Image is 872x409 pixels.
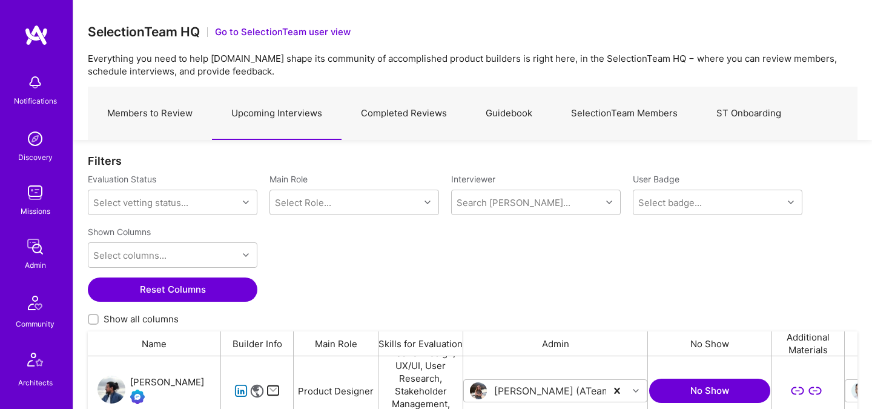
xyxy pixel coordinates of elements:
[275,196,331,209] div: Select Role...
[21,347,50,376] img: Architects
[269,173,439,185] label: Main Role
[294,331,378,356] div: Main Role
[451,173,621,185] label: Interviewer
[633,388,639,394] i: icon Chevron
[88,173,156,185] label: Evaluation Status
[88,155,857,167] div: Filters
[24,24,48,46] img: logo
[215,25,351,38] button: Go to SelectionTeam user view
[88,278,257,302] button: Reset Columns
[25,259,46,271] div: Admin
[97,376,125,404] img: User Avatar
[14,95,57,107] div: Notifications
[104,313,179,325] span: Show all columns
[342,87,466,140] a: Completed Reviews
[466,87,552,140] a: Guidebook
[243,199,249,205] i: icon Chevron
[791,384,805,398] i: icon LinkSecondary
[23,70,47,95] img: bell
[788,199,794,205] i: icon Chevron
[88,24,200,39] h3: SelectionTeam HQ
[266,384,280,398] i: icon Mail
[648,331,772,356] div: No Show
[243,252,249,258] i: icon Chevron
[552,87,697,140] a: SelectionTeam Members
[23,181,47,205] img: teamwork
[212,87,342,140] a: Upcoming Interviews
[88,226,151,238] label: Shown Columns
[470,382,487,399] img: User Avatar
[18,151,53,164] div: Discovery
[606,199,612,205] i: icon Chevron
[130,390,145,404] img: Evaluation Call Booked
[772,331,845,356] div: Additional Materials
[424,199,431,205] i: icon Chevron
[88,331,221,356] div: Name
[130,375,204,390] div: [PERSON_NAME]
[23,234,47,259] img: admin teamwork
[250,384,264,398] i: icon Website
[649,379,770,403] button: No Show
[234,384,248,398] i: icon linkedIn
[93,249,167,262] div: Select columns...
[221,331,294,356] div: Builder Info
[633,173,679,185] label: User Badge
[851,382,868,399] img: User Avatar
[21,205,50,218] div: Missions
[88,87,212,140] a: Members to Review
[457,196,570,209] div: Search [PERSON_NAME]...
[88,52,857,78] p: Everything you need to help [DOMAIN_NAME] shape its community of accomplished product builders is...
[93,196,188,209] div: Select vetting status...
[463,331,648,356] div: Admin
[697,87,801,140] a: ST Onboarding
[638,196,702,209] div: Select badge...
[16,318,54,330] div: Community
[97,375,204,407] a: User Avatar[PERSON_NAME]Evaluation Call Booked
[18,376,53,389] div: Architects
[808,384,822,398] i: icon LinkSecondary
[21,288,50,318] img: Community
[23,127,47,151] img: discovery
[378,331,463,356] div: Skills for Evaluation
